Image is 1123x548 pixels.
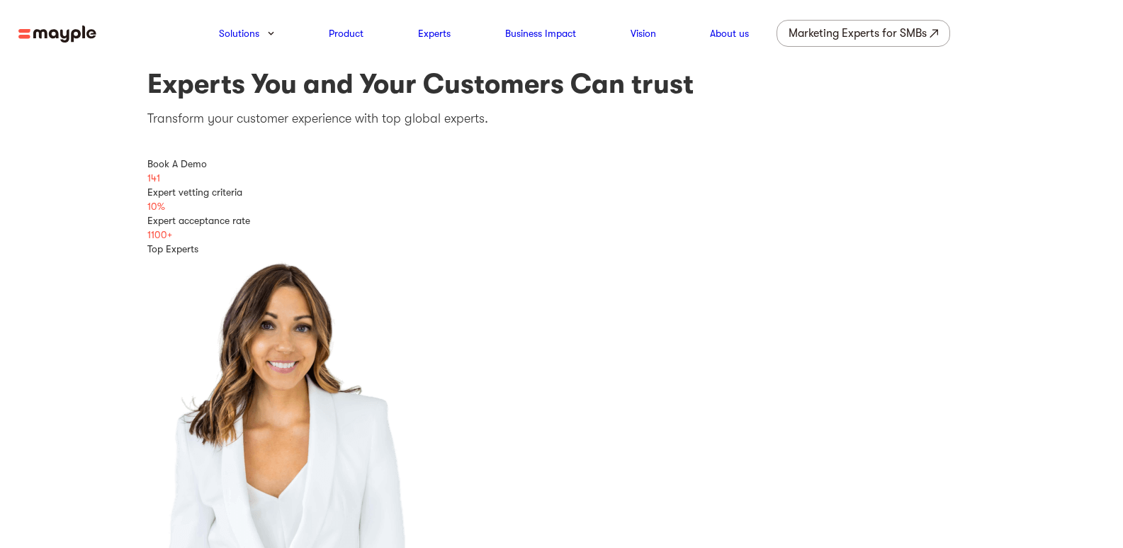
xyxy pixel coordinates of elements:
a: Business Impact [505,25,576,42]
a: Product [329,25,363,42]
div: Expert acceptance rate [147,213,976,228]
div: Marketing Experts for SMBs [789,23,927,43]
img: arrow-down [268,31,274,35]
a: Solutions [219,25,259,42]
a: About us [710,25,749,42]
div: Top Experts [147,242,976,256]
div: 141 [147,171,976,185]
a: Vision [631,25,656,42]
div: 1100+ [147,228,976,242]
img: mayple-logo [18,26,96,43]
h1: Experts You and Your Customers Can trust [147,67,976,101]
a: Experts [418,25,451,42]
div: Expert vetting criteria [147,185,976,199]
p: Transform your customer experience with top global experts. [147,109,976,128]
div: Book A Demo [147,157,976,171]
a: Marketing Experts for SMBs [777,20,950,47]
div: 10% [147,199,976,213]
